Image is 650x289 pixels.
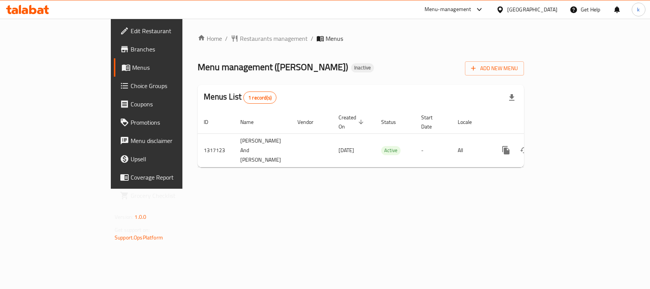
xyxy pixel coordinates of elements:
span: 1 record(s) [244,94,276,101]
table: enhanced table [198,111,576,167]
a: Branches [114,40,219,58]
span: Vendor [297,117,323,127]
div: Menu-management [425,5,471,14]
div: Export file [503,88,521,107]
span: Created On [339,113,366,131]
span: k [637,5,640,14]
span: Upsell [131,154,213,164]
span: Active [381,146,401,155]
span: Inactive [351,64,374,71]
td: [PERSON_NAME] And [PERSON_NAME] [234,133,291,167]
span: Promotions [131,118,213,127]
span: ID [204,117,218,127]
span: Choice Groups [131,81,213,90]
a: Promotions [114,113,219,132]
span: Locale [458,117,482,127]
span: Start Date [421,113,442,131]
span: [DATE] [339,145,354,155]
span: Menu management ( [PERSON_NAME] ) [198,58,348,75]
a: Support.OpsPlatform [115,233,163,242]
a: Choice Groups [114,77,219,95]
td: All [452,133,491,167]
span: 1.0.0 [134,212,146,222]
th: Actions [491,111,576,134]
span: Name [240,117,264,127]
div: Inactive [351,63,374,72]
td: - [415,133,452,167]
h2: Menus List [204,91,276,104]
a: Menu disclaimer [114,132,219,150]
a: Grocery Checklist [114,186,219,205]
a: Upsell [114,150,219,168]
button: Add New Menu [465,61,524,75]
span: Grocery Checklist [131,191,213,200]
span: Edit Restaurant [131,26,213,35]
span: Coupons [131,100,213,109]
nav: breadcrumb [198,34,524,43]
div: Total records count [243,92,276,104]
button: Change Status [515,141,533,159]
a: Coverage Report [114,168,219,186]
span: Branches [131,45,213,54]
span: Version: [115,212,133,222]
li: / [311,34,313,43]
span: Get support on: [115,225,150,235]
a: Edit Restaurant [114,22,219,40]
div: [GEOGRAPHIC_DATA] [507,5,557,14]
span: Coverage Report [131,173,213,182]
span: Status [381,117,406,127]
span: Restaurants management [240,34,308,43]
li: / [225,34,228,43]
span: Menus [132,63,213,72]
a: Coupons [114,95,219,113]
span: Add New Menu [471,64,518,73]
a: Restaurants management [231,34,308,43]
span: Menu disclaimer [131,136,213,145]
a: Menus [114,58,219,77]
button: more [497,141,515,159]
span: Menus [326,34,343,43]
